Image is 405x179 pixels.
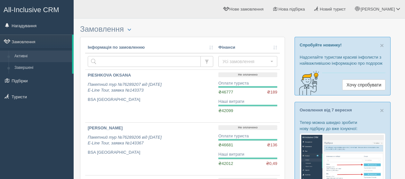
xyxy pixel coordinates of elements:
[266,161,277,167] span: ₴0,49
[380,107,384,114] span: ×
[360,7,395,12] span: [PERSON_NAME]
[380,42,384,49] button: Close
[300,119,385,132] p: Тепер можна швидко зробити нову підбірку до вже існуючої:
[380,107,384,114] button: Close
[12,62,72,74] a: Завершені
[218,151,277,158] div: Наші витрати
[295,70,320,96] img: creative-idea-2907357.png
[88,45,213,51] a: Інформація по замовленню
[218,56,277,67] button: Усі замовлення
[267,89,277,95] span: ₴189
[218,108,233,113] span: ₴42099
[0,0,73,18] a: All-Inclusive CRM
[4,6,59,14] span: All-Inclusive CRM
[300,42,385,48] p: Спробуйте новинку!
[218,142,233,147] span: ₴46681
[218,45,277,51] a: Фінанси
[218,90,233,94] span: ₴46777
[88,135,162,146] i: Пакетний тур №76289206 від [DATE] E-Line Tour, заявка №143367
[88,150,213,156] p: BSA [GEOGRAPHIC_DATA]
[88,82,162,93] i: Пакетний тур №76289207 від [DATE] E-Line Tour, заявка №143373
[380,42,384,49] span: ×
[12,51,72,62] a: Активні
[320,7,346,12] span: Новий турист
[342,79,385,90] a: Хочу спробувати
[85,70,216,122] a: PIESHKOVA OKSANA Пакетний тур №76289207 від [DATE]E-Line Tour, заявка №143373 BSA [GEOGRAPHIC_DATA]
[230,7,263,12] span: Нове замовлення
[218,99,277,105] div: Наші витрати
[88,56,201,67] input: Пошук за номером замовлення, ПІБ або паспортом туриста
[300,54,385,66] p: Надсилайте туристам красиві інфолисти з найважливішою інформацією про подорож
[218,72,277,77] p: Не оплачено
[279,7,305,12] span: Нова підбірка
[300,108,352,112] a: Оновлення від 7 вересня
[218,80,277,86] div: Оплати туриста
[267,142,277,148] span: ₴136
[85,123,216,175] a: [PERSON_NAME] Пакетний тур №76289206 від [DATE]E-Line Tour, заявка №143367 BSA [GEOGRAPHIC_DATA]
[218,133,277,139] div: Оплати туриста
[88,126,123,130] b: [PERSON_NAME]
[88,73,131,77] b: PIESHKOVA OKSANA
[223,58,269,65] span: Усі замовлення
[218,125,277,130] p: Не оплачено
[80,25,285,34] h3: Замовлення
[88,97,213,103] p: BSA [GEOGRAPHIC_DATA]
[218,161,233,166] span: ₴42012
